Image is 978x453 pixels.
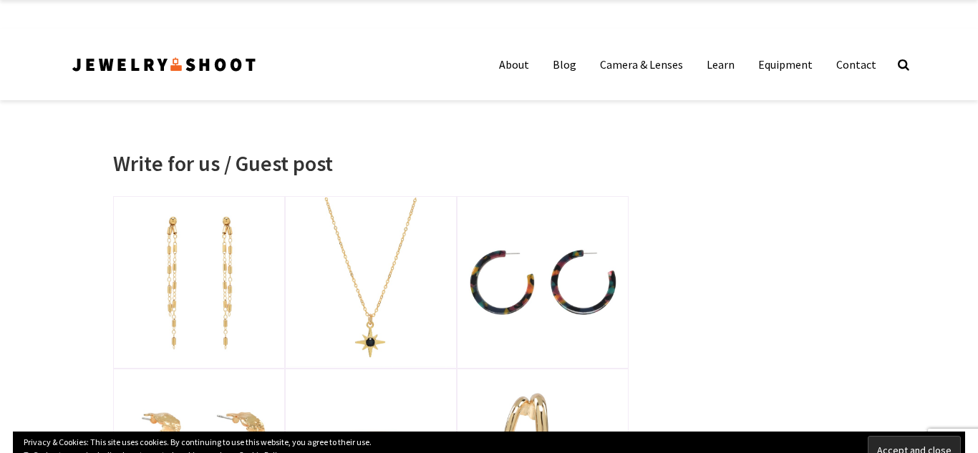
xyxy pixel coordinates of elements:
[488,50,540,79] a: About
[696,50,745,79] a: Learn
[113,150,629,176] h1: Write for us / Guest post
[70,53,258,76] img: Jewelry Photographer Bay Area - San Francisco | Nationwide via Mail
[747,50,823,79] a: Equipment
[826,50,887,79] a: Contact
[542,50,587,79] a: Blog
[589,50,694,79] a: Camera & Lenses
